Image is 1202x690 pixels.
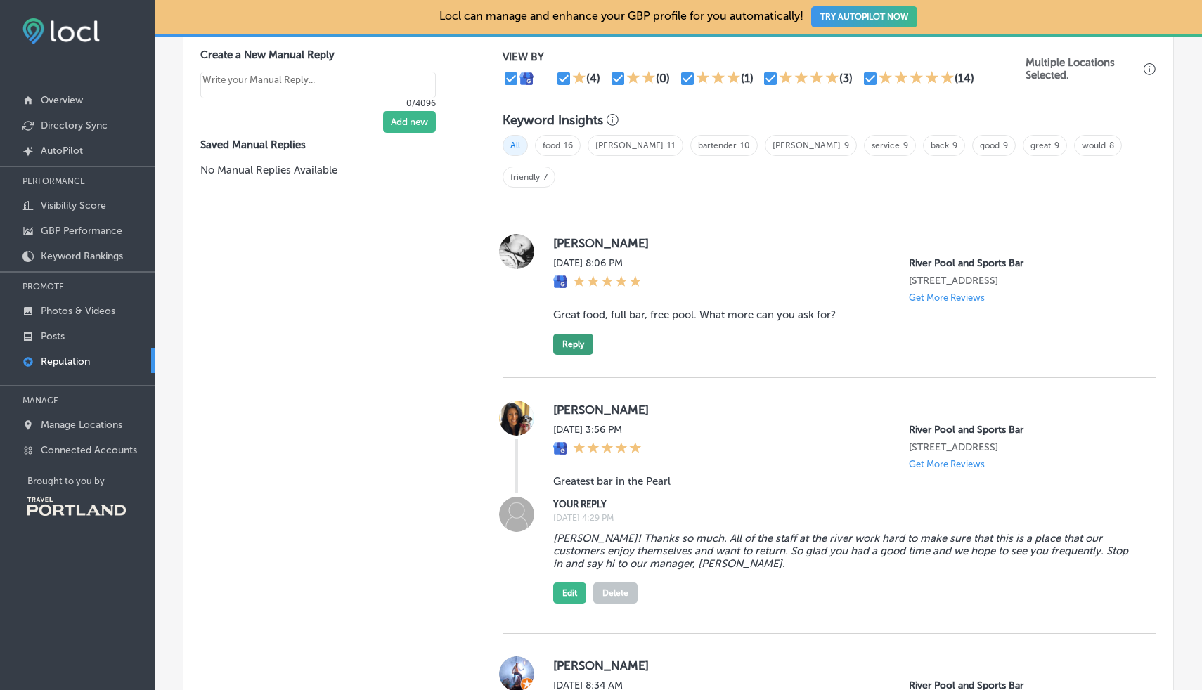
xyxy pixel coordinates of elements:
a: 9 [1054,141,1059,150]
blockquote: Greatest bar in the Pearl [553,475,1134,488]
label: Create a New Manual Reply [200,48,436,61]
label: [PERSON_NAME] [553,236,1134,250]
textarea: Create your Quick Reply [200,72,436,98]
img: fda3e92497d09a02dc62c9cd864e3231.png [22,18,100,44]
button: Reply [553,334,593,355]
a: 8 [1109,141,1114,150]
a: 10 [740,141,750,150]
a: [PERSON_NAME] [773,141,841,150]
p: River Pool and Sports Bar [909,257,1134,269]
div: 1 Star [572,70,586,87]
label: [DATE] 4:29 PM [553,513,1134,523]
p: No Manual Replies Available [200,162,458,178]
div: 5 Stars [879,70,955,87]
p: Multiple Locations Selected. [1026,56,1140,82]
div: (3) [839,72,853,85]
p: River Pool and Sports Bar [909,424,1134,436]
p: Connected Accounts [41,444,137,456]
p: Reputation [41,356,90,367]
a: good [980,141,1000,150]
div: (14) [955,72,974,85]
div: (1) [741,72,754,85]
p: GBP Performance [41,225,122,237]
div: (4) [586,72,600,85]
p: Brought to you by [27,476,155,486]
p: Directory Sync [41,119,108,131]
p: Manage Locations [41,419,122,431]
button: TRY AUTOPILOT NOW [811,6,917,27]
a: 11 [667,141,676,150]
div: 2 Stars [626,70,656,87]
a: 16 [564,141,573,150]
div: 4 Stars [779,70,839,87]
p: Posts [41,330,65,342]
div: 5 Stars [573,441,642,457]
button: Delete [593,582,638,604]
label: [PERSON_NAME] [553,403,1134,417]
p: Photos & Videos [41,305,115,317]
a: bartender [698,141,737,150]
a: great [1030,141,1051,150]
p: 0/4096 [200,98,436,108]
h3: Keyword Insights [503,112,603,128]
a: would [1082,141,1106,150]
p: 19 NW 5th Ave [909,441,1134,453]
blockquote: Great food, full bar, free pool. What more can you ask for? [553,308,1134,321]
a: 9 [903,141,908,150]
p: 19 NW 5th Ave [909,275,1134,287]
a: 9 [844,141,849,150]
p: Overview [41,94,83,106]
p: Keyword Rankings [41,250,123,262]
label: Saved Manual Replies [200,138,458,151]
a: friendly [510,172,540,182]
p: Visibility Score [41,200,106,211]
div: (0) [656,72,670,85]
p: AutoPilot [41,145,83,157]
div: 5 Stars [573,275,642,290]
button: Add new [383,111,436,133]
span: All [503,135,528,156]
label: [PERSON_NAME] [553,658,1134,672]
a: 9 [1003,141,1008,150]
img: Image [499,497,534,532]
a: back [931,141,949,150]
a: [PERSON_NAME] [595,141,664,150]
div: 3 Stars [696,70,741,87]
p: VIEW BY [503,51,1026,63]
button: Edit [553,582,586,604]
a: service [872,141,900,150]
label: [DATE] 3:56 PM [553,424,642,436]
img: Travel Portland [27,497,126,516]
label: [DATE] 8:06 PM [553,257,642,269]
p: Get More Reviews [909,292,985,303]
a: food [543,141,560,150]
a: 9 [952,141,957,150]
a: 7 [543,172,548,182]
p: Get More Reviews [909,459,985,469]
blockquote: [PERSON_NAME]! Thanks so much. All of the staff at the river work hard to make sure that this is ... [553,532,1134,570]
label: YOUR REPLY [553,499,1134,509]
